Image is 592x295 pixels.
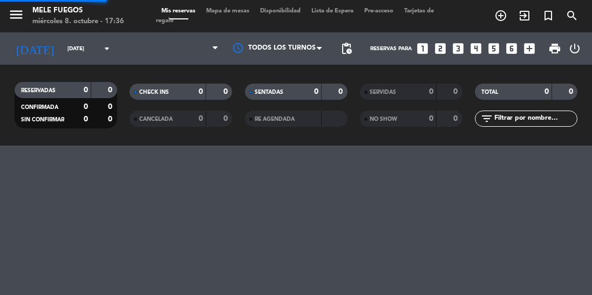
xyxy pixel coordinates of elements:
i: arrow_drop_down [100,42,113,55]
i: looks_5 [487,42,501,56]
span: print [548,42,561,55]
span: CANCELADA [139,116,173,122]
strong: 0 [108,103,114,111]
strong: 0 [429,88,433,95]
span: RE AGENDADA [255,116,295,122]
i: add_box [522,42,536,56]
i: menu [8,6,24,23]
button: menu [8,6,24,26]
span: Pre-acceso [359,8,399,14]
strong: 0 [429,115,433,122]
strong: 0 [223,115,230,122]
i: looks_two [433,42,447,56]
span: NO SHOW [370,116,397,122]
span: Mapa de mesas [201,8,255,14]
span: pending_actions [340,42,353,55]
i: [DATE] [8,37,62,60]
span: SENTADAS [255,90,283,95]
strong: 0 [84,103,88,111]
strong: 0 [223,88,230,95]
span: Reservas para [370,46,412,52]
strong: 0 [453,115,460,122]
strong: 0 [199,88,203,95]
span: Disponibilidad [255,8,306,14]
span: SERVIDAS [370,90,396,95]
i: looks_4 [469,42,483,56]
strong: 0 [338,88,345,95]
strong: 0 [84,86,88,94]
i: looks_3 [451,42,465,56]
div: miércoles 8. octubre - 17:36 [32,16,124,27]
i: add_circle_outline [494,9,507,22]
strong: 0 [108,86,114,94]
div: Mele Fuegos [32,5,124,16]
strong: 0 [199,115,203,122]
i: search [566,9,579,22]
strong: 0 [569,88,575,95]
div: LOG OUT [566,32,584,65]
i: looks_6 [505,42,519,56]
strong: 0 [84,115,88,123]
span: CONFIRMADA [21,105,58,110]
i: exit_to_app [518,9,531,22]
i: looks_one [416,42,430,56]
strong: 0 [545,88,549,95]
strong: 0 [453,88,460,95]
span: CHECK INS [139,90,169,95]
span: Mis reservas [156,8,201,14]
input: Filtrar por nombre... [493,113,577,125]
i: filter_list [480,112,493,125]
span: TOTAL [481,90,498,95]
strong: 0 [108,115,114,123]
i: power_settings_new [568,42,581,55]
span: Lista de Espera [306,8,359,14]
span: SIN CONFIRMAR [21,117,64,122]
span: RESERVADAS [21,88,56,93]
strong: 0 [314,88,318,95]
i: turned_in_not [542,9,555,22]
